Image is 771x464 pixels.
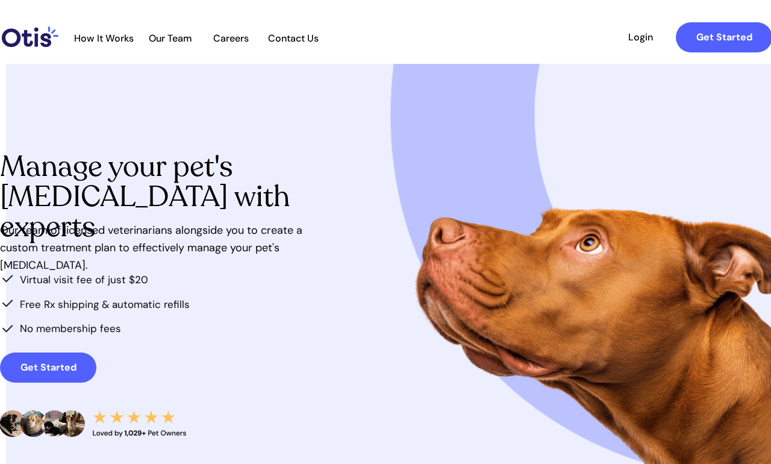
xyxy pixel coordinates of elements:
span: Virtual visit fee of just $20 [20,273,148,286]
a: How It Works [68,33,140,45]
a: Login [613,22,668,52]
span: Free Rx shipping & automatic refills [20,298,190,311]
span: Our Team [141,33,200,44]
span: No membership fees [20,322,121,335]
a: Careers [201,33,260,45]
span: Contact Us [261,33,325,44]
strong: Get Started [20,361,76,374]
span: Careers [201,33,260,44]
a: Contact Us [261,33,325,45]
span: Login [613,31,668,43]
span: How It Works [68,33,140,44]
a: Our Team [141,33,200,45]
strong: Get Started [696,31,752,43]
